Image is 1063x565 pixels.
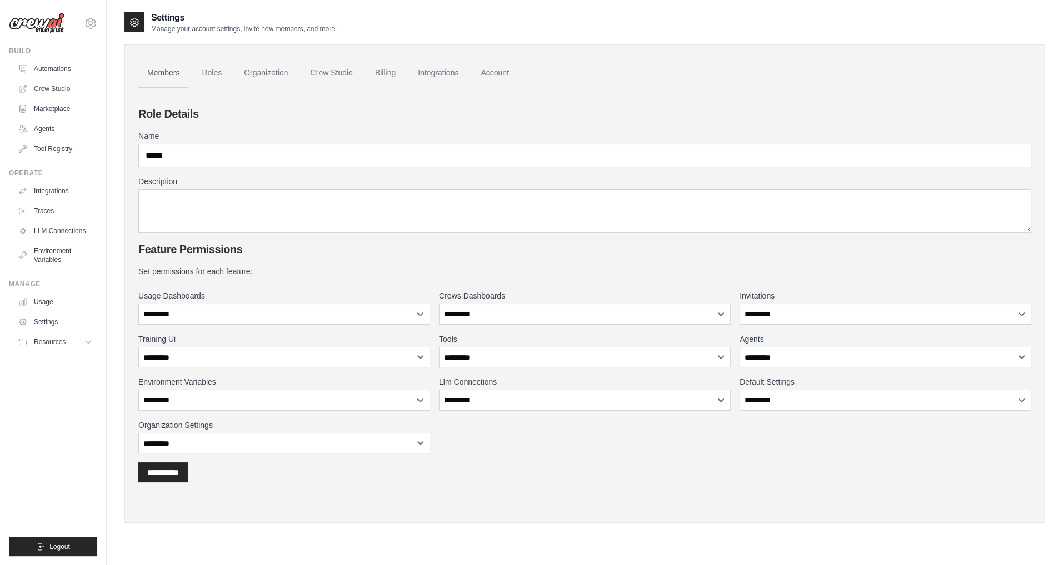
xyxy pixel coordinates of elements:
label: Description [138,176,1031,187]
a: Marketplace [13,100,97,118]
label: Agents [740,334,1031,345]
label: Name [138,130,1031,142]
label: Environment Variables [138,376,430,387]
label: Llm Connections [439,376,731,387]
a: Automations [13,60,97,78]
div: Operate [9,169,97,178]
a: Crew Studio [13,80,97,98]
label: Invitations [740,290,1031,301]
a: Tool Registry [13,140,97,158]
label: Organization Settings [138,420,430,431]
div: Manage [9,280,97,289]
button: Logout [9,537,97,556]
span: Resources [34,337,66,346]
a: Usage [13,293,97,311]
a: Members [138,58,188,88]
a: Traces [13,202,97,220]
label: Tools [439,334,731,345]
a: Crew Studio [302,58,362,88]
a: Settings [13,313,97,331]
a: Environment Variables [13,242,97,269]
a: Roles [193,58,231,88]
img: Logo [9,13,64,34]
a: Integrations [13,182,97,200]
label: Training Ui [138,334,430,345]
a: Billing [366,58,405,88]
h2: Feature Permissions [138,241,1031,257]
a: Account [472,58,518,88]
p: Manage your account settings, invite new members, and more. [151,24,337,33]
a: Agents [13,120,97,138]
h2: Role Details [138,106,1031,122]
a: Integrations [409,58,467,88]
a: LLM Connections [13,222,97,240]
button: Resources [13,333,97,351]
span: Logout [49,542,70,551]
label: Crews Dashboards [439,290,731,301]
label: Default Settings [740,376,1031,387]
div: Build [9,47,97,56]
label: Usage Dashboards [138,290,430,301]
a: Organization [235,58,297,88]
h2: Settings [151,11,337,24]
legend: Set permissions for each feature: [138,266,1031,277]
